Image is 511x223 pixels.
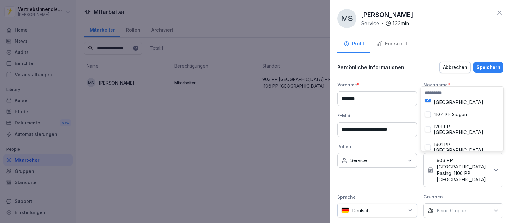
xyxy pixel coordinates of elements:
[434,94,499,105] label: 1106 PP [GEOGRAPHIC_DATA]
[477,64,500,71] div: Speichern
[337,194,417,200] div: Sprache
[341,207,349,213] img: de.svg
[337,36,370,53] button: Profil
[437,207,466,214] p: Keine Gruppe
[423,193,503,200] div: Gruppen
[377,40,409,48] div: Fortschritt
[443,64,467,71] div: Abbrechen
[337,204,417,217] div: Deutsch
[361,19,409,27] div: ·
[337,112,417,119] div: E-Mail
[393,19,409,27] p: 133 min
[437,157,490,183] p: 903 PP [GEOGRAPHIC_DATA] - Pasing, 1106 PP [GEOGRAPHIC_DATA]
[434,112,467,117] label: 1107 PP Siegen
[344,40,364,48] div: Profil
[337,81,417,88] div: Vorname
[337,143,417,150] div: Rollen
[370,36,415,53] button: Fortschritt
[434,124,499,135] label: 1201 PP [GEOGRAPHIC_DATA]
[473,62,503,73] button: Speichern
[439,62,471,73] button: Abbrechen
[337,9,356,28] div: MS
[434,142,499,153] label: 1301 PP [GEOGRAPHIC_DATA]
[361,19,379,27] p: Service
[337,64,404,71] p: Persönliche informationen
[423,81,503,88] div: Nachname
[361,10,413,19] p: [PERSON_NAME]
[350,157,367,164] p: Service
